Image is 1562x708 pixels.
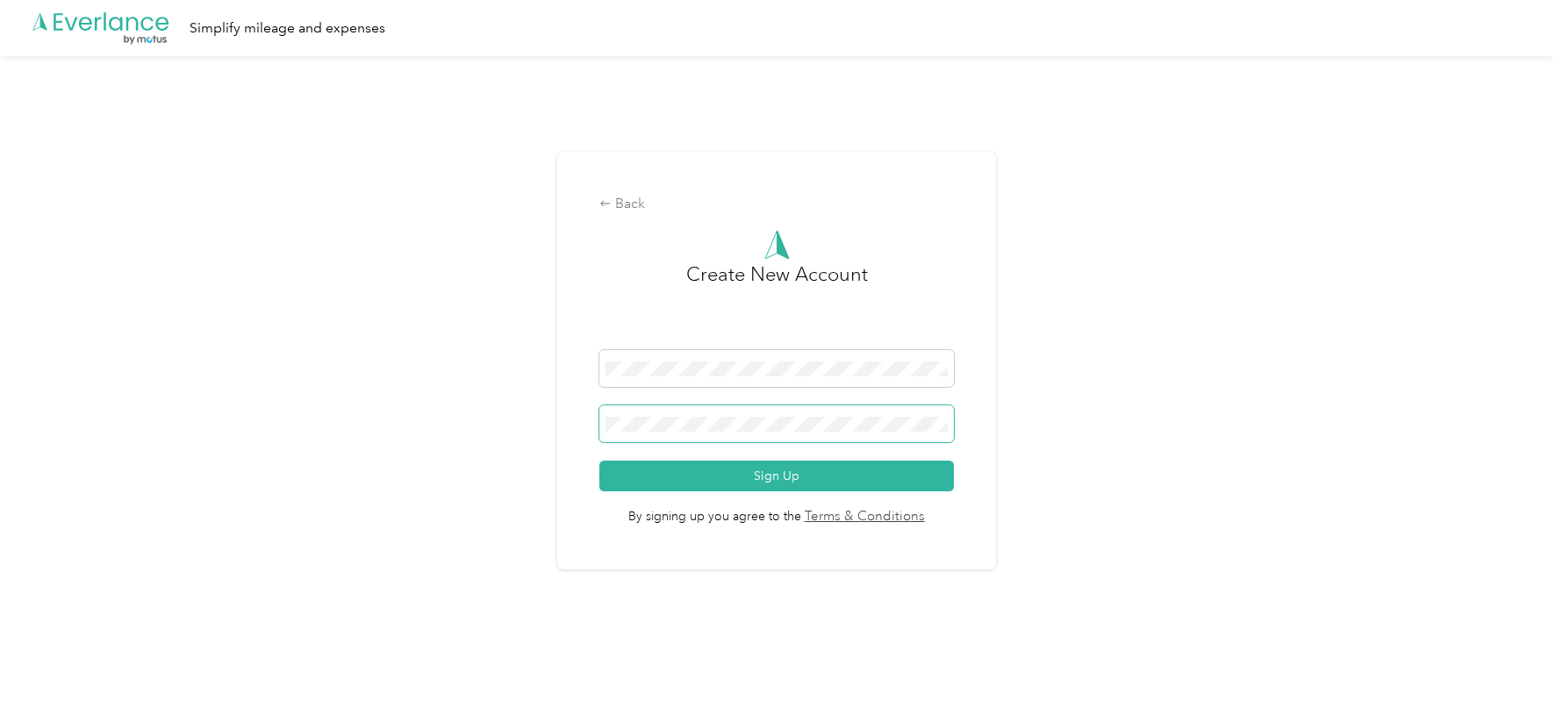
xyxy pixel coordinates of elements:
[599,491,953,526] span: By signing up you agree to the
[801,507,925,527] a: Terms & Conditions
[190,18,385,39] div: Simplify mileage and expenses
[686,260,868,350] h3: Create New Account
[599,461,953,491] button: Sign Up
[599,194,953,215] div: Back
[1464,610,1562,708] iframe: Everlance-gr Chat Button Frame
